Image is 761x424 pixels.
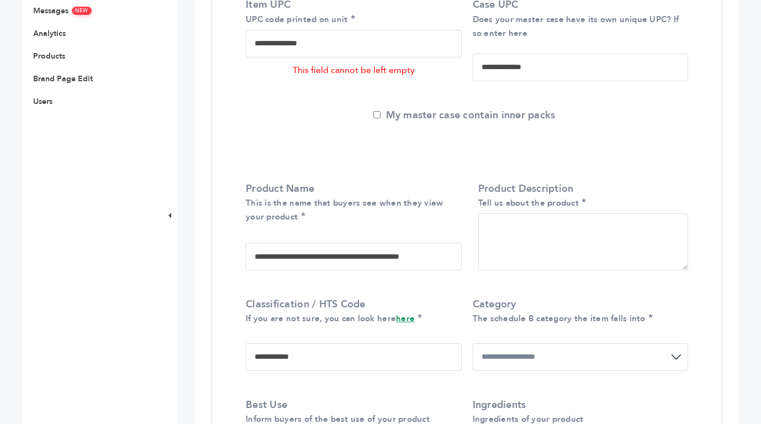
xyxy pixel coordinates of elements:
a: Products [33,51,65,61]
small: Tell us about the product [478,197,579,208]
div: This field cannot be left empty [246,60,461,81]
a: Analytics [33,28,66,39]
small: Does your master case have its own unique UPC? If so enter here [473,14,679,39]
a: Users [33,96,52,107]
a: Brand Page Edit [33,74,93,84]
span: NEW [72,7,92,15]
label: Classification / HTS Code [246,297,456,325]
a: MessagesNEW [33,6,92,16]
small: If you are not sure, you can look here [246,313,415,324]
label: Category [473,297,683,325]
small: The schedule B category the item falls into [473,313,646,324]
label: Product Name [246,182,461,224]
small: UPC code printed on unit [246,14,347,25]
small: This is the name that buyers see when they view your product [246,197,443,222]
label: Product Description [478,182,683,210]
a: here [396,313,415,324]
label: My master case contain inner packs [373,108,556,122]
input: My master case contain inner packs [373,111,380,118]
